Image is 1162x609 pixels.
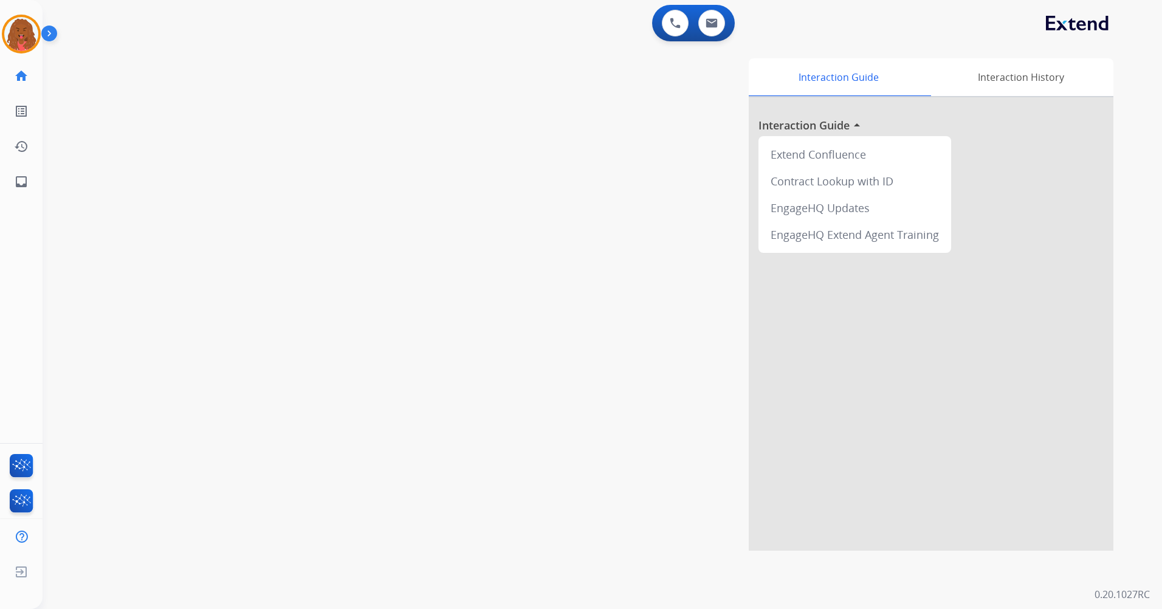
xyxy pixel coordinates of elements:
[1095,587,1150,602] p: 0.20.1027RC
[763,221,946,248] div: EngageHQ Extend Agent Training
[14,174,29,189] mat-icon: inbox
[14,139,29,154] mat-icon: history
[14,69,29,83] mat-icon: home
[749,58,928,96] div: Interaction Guide
[763,194,946,221] div: EngageHQ Updates
[763,141,946,168] div: Extend Confluence
[928,58,1113,96] div: Interaction History
[14,104,29,119] mat-icon: list_alt
[763,168,946,194] div: Contract Lookup with ID
[4,17,38,51] img: avatar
